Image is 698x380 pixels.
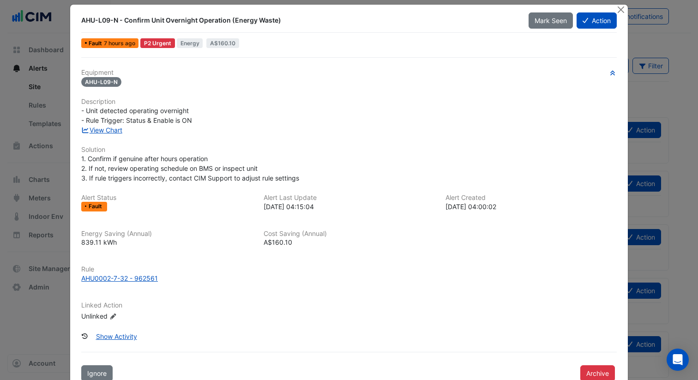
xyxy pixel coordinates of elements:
div: Open Intercom Messenger [667,349,689,371]
span: A$160.10 [264,238,292,246]
h6: Alert Last Update [264,194,435,202]
span: AHU-L09-N [81,77,121,87]
div: [DATE] 04:00:02 [445,202,617,211]
div: [DATE] 04:15:04 [264,202,435,211]
fa-icon: Edit Linked Action [109,313,116,320]
span: Energy [177,38,203,48]
div: Unlinked [81,311,192,321]
h6: Alert Status [81,194,253,202]
button: Close [616,5,626,14]
a: View Chart [81,126,122,134]
a: AHU0002-7-32 - 962561 [81,273,617,283]
h6: Alert Created [445,194,617,202]
span: A$160.10 [210,40,235,47]
h6: Linked Action [81,302,617,309]
span: Tue 23-Sep-2025 04:15 AEST [104,40,135,47]
div: AHU-L09-N - Confirm Unit Overnight Operation (Energy Waste) [81,16,517,25]
h6: Description [81,98,617,106]
h6: Equipment [81,69,617,77]
span: Fault [89,41,104,46]
span: Fault [89,204,104,209]
h6: Cost Saving (Annual) [264,230,435,238]
span: Ignore [87,369,107,377]
button: Action [577,12,617,29]
h6: Rule [81,265,617,273]
div: 839.11 kWh [81,237,253,247]
span: 1. Confirm if genuine after hours operation 2. If not, review operating schedule on BMS or inspec... [81,155,299,182]
div: P2 Urgent [140,38,175,48]
h6: Energy Saving (Annual) [81,230,253,238]
span: Mark Seen [535,17,567,24]
button: Mark Seen [529,12,573,29]
h6: Solution [81,146,617,154]
button: Show Activity [90,328,143,344]
div: AHU0002-7-32 - 962561 [81,273,158,283]
span: - Unit detected operating overnight - Rule Trigger: Status & Enable is ON [81,107,192,124]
